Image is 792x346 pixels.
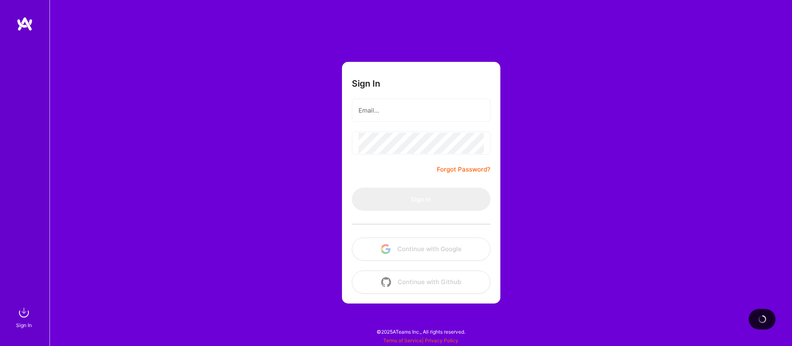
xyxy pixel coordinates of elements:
[383,337,422,344] a: Terms of Service
[352,271,490,294] button: Continue with Github
[358,100,484,121] input: Email...
[16,16,33,31] img: logo
[17,304,32,330] a: sign inSign In
[16,321,32,330] div: Sign In
[16,304,32,321] img: sign in
[381,277,391,287] img: icon
[352,238,490,261] button: Continue with Google
[383,337,458,344] span: |
[49,321,792,342] div: © 2025 ATeams Inc., All rights reserved.
[381,244,391,254] img: icon
[352,188,490,211] button: Sign In
[352,78,380,89] h3: Sign In
[437,165,490,174] a: Forgot Password?
[425,337,458,344] a: Privacy Policy
[757,314,767,324] img: loading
